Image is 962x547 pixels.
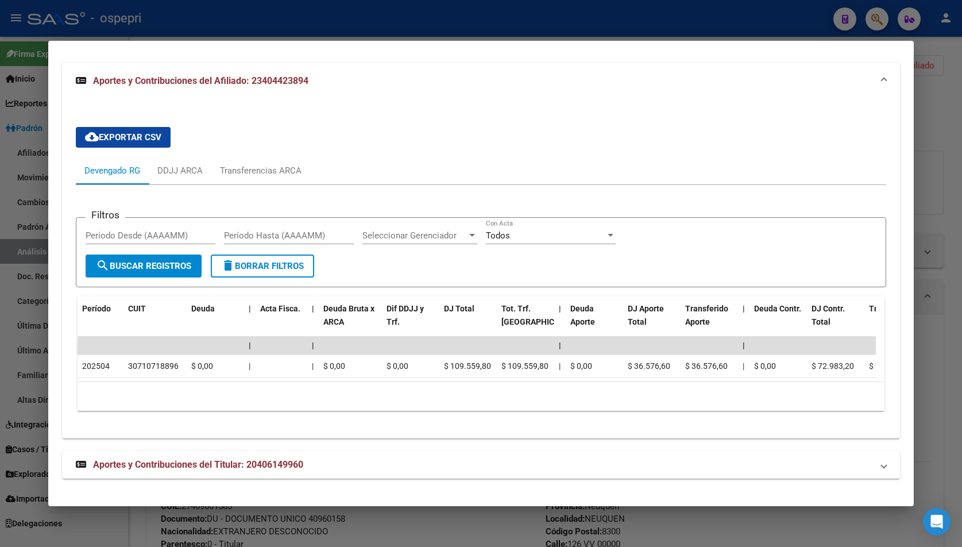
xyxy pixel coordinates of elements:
[382,296,439,347] datatable-header-cell: Dif DDJJ y Trf.
[157,164,203,177] div: DDJJ ARCA
[869,361,911,371] span: $ 72.983,20
[497,296,554,347] datatable-header-cell: Tot. Trf. Bruto
[439,296,497,347] datatable-header-cell: DJ Total
[86,255,202,278] button: Buscar Registros
[191,304,215,313] span: Deuda
[743,304,745,313] span: |
[221,261,304,271] span: Borrar Filtros
[123,296,187,347] datatable-header-cell: CUIT
[685,361,728,371] span: $ 36.576,60
[869,304,903,313] span: Trf Contr.
[244,296,256,347] datatable-header-cell: |
[923,508,951,536] div: Open Intercom Messenger
[566,296,623,347] datatable-header-cell: Deuda Aporte
[221,259,235,272] mat-icon: delete
[249,361,250,371] span: |
[570,304,595,326] span: Deuda Aporte
[93,459,303,470] span: Aportes y Contribuciones del Titular: 20406149960
[260,304,300,313] span: Acta Fisca.
[743,341,745,350] span: |
[444,361,491,371] span: $ 109.559,80
[76,127,171,148] button: Exportar CSV
[62,451,901,479] mat-expansion-panel-header: Aportes y Contribuciones del Titular: 20406149960
[628,361,670,371] span: $ 36.576,60
[82,361,110,371] span: 202504
[85,132,161,142] span: Exportar CSV
[685,304,728,326] span: Transferido Aporte
[256,296,307,347] datatable-header-cell: Acta Fisca.
[501,361,548,371] span: $ 109.559,80
[323,361,345,371] span: $ 0,00
[754,304,801,313] span: Deuda Contr.
[82,304,111,313] span: Período
[754,361,776,371] span: $ 0,00
[807,296,864,347] datatable-header-cell: DJ Contr. Total
[191,361,213,371] span: $ 0,00
[623,296,681,347] datatable-header-cell: DJ Aporte Total
[554,296,566,347] datatable-header-cell: |
[211,255,314,278] button: Borrar Filtros
[96,259,110,272] mat-icon: search
[62,99,901,438] div: Aportes y Contribuciones del Afiliado: 23404423894
[128,304,146,313] span: CUIT
[78,296,123,347] datatable-header-cell: Período
[444,304,474,313] span: DJ Total
[62,63,901,99] mat-expansion-panel-header: Aportes y Contribuciones del Afiliado: 23404423894
[249,304,251,313] span: |
[812,304,845,326] span: DJ Contr. Total
[86,209,125,221] h3: Filtros
[362,230,467,241] span: Seleccionar Gerenciador
[486,230,510,241] span: Todos
[84,164,140,177] div: Devengado RG
[743,361,744,371] span: |
[85,130,99,144] mat-icon: cloud_download
[307,296,319,347] datatable-header-cell: |
[249,341,251,350] span: |
[570,361,592,371] span: $ 0,00
[864,296,922,347] datatable-header-cell: Trf Contr.
[501,304,579,326] span: Tot. Trf. [GEOGRAPHIC_DATA]
[559,361,561,371] span: |
[312,361,314,371] span: |
[749,296,807,347] datatable-header-cell: Deuda Contr.
[812,361,854,371] span: $ 72.983,20
[559,304,561,313] span: |
[187,296,244,347] datatable-header-cell: Deuda
[387,361,408,371] span: $ 0,00
[312,341,314,350] span: |
[312,304,314,313] span: |
[220,164,302,177] div: Transferencias ARCA
[681,296,738,347] datatable-header-cell: Transferido Aporte
[738,296,749,347] datatable-header-cell: |
[559,341,561,350] span: |
[96,261,191,271] span: Buscar Registros
[319,296,382,347] datatable-header-cell: Deuda Bruta x ARCA
[387,304,424,326] span: Dif DDJJ y Trf.
[628,304,664,326] span: DJ Aporte Total
[93,75,308,86] span: Aportes y Contribuciones del Afiliado: 23404423894
[323,304,374,326] span: Deuda Bruta x ARCA
[128,360,179,373] div: 30710718896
